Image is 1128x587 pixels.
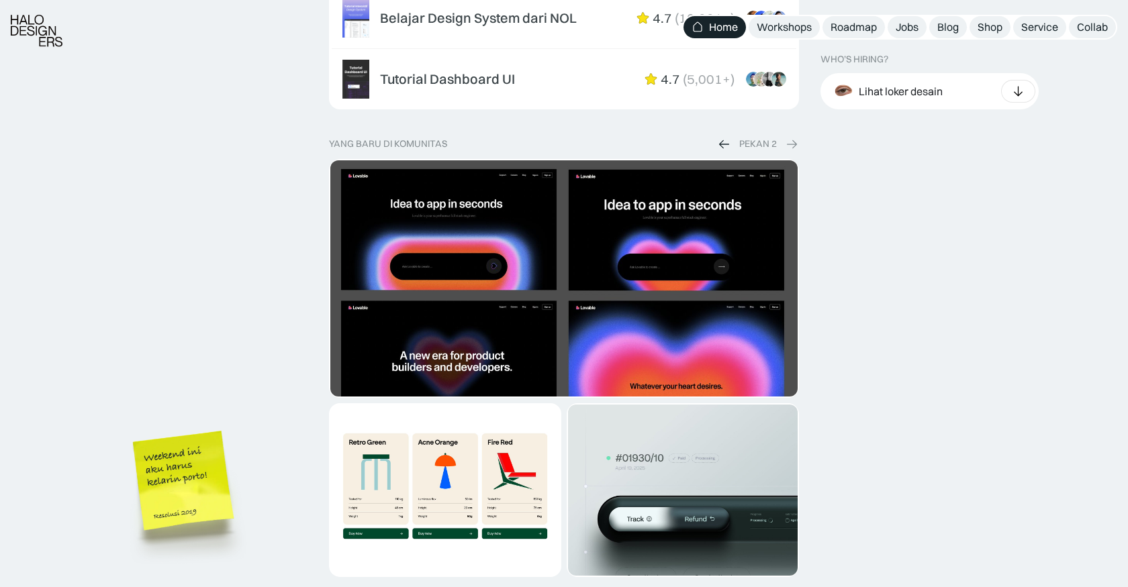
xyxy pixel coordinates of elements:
[330,405,560,568] img: Dynamic Image
[749,16,820,38] a: Workshops
[687,71,731,87] div: 5,001+
[831,20,877,34] div: Roadmap
[731,71,735,87] div: )
[888,16,927,38] a: Jobs
[757,20,812,34] div: Workshops
[661,71,680,87] div: 4.7
[380,71,515,87] div: Tutorial Dashboard UI
[709,20,738,34] div: Home
[329,138,447,150] div: yang baru di komunitas
[380,10,577,26] div: Belajar Design System dari NOL
[739,138,777,150] div: PEKAN 2
[679,10,731,26] div: 10,001+
[329,403,561,577] a: Dynamic Image
[731,10,735,26] div: )
[896,20,919,34] div: Jobs
[929,16,967,38] a: Blog
[332,52,796,107] a: Tutorial Dashboard UI4.7(5,001+)
[820,54,888,65] div: WHO’S HIRING?
[1013,16,1066,38] a: Service
[859,84,943,98] div: Lihat loker desain
[329,159,799,577] div: 2 of 2
[978,20,1002,34] div: Shop
[1021,20,1058,34] div: Service
[567,403,799,577] a: Dynamic Image
[1069,16,1116,38] a: Collab
[970,16,1010,38] a: Shop
[684,16,746,38] a: Home
[653,10,672,26] div: 4.7
[1077,20,1108,34] div: Collab
[683,71,687,87] div: (
[329,159,799,398] a: Dynamic Image
[675,10,679,26] div: (
[937,20,959,34] div: Blog
[330,160,798,567] img: Dynamic Image
[822,16,885,38] a: Roadmap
